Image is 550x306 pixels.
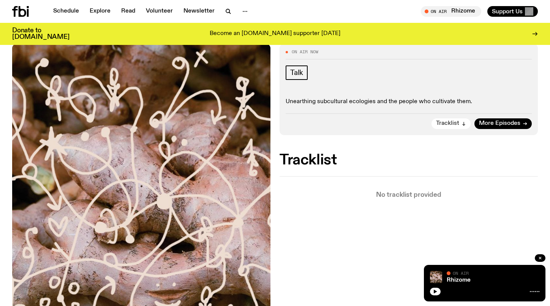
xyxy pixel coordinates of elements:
a: Volunteer [141,6,177,17]
a: Read [117,6,140,17]
a: Schedule [49,6,84,17]
a: More Episodes [474,118,532,129]
button: Support Us [487,6,538,17]
button: Tracklist [431,118,471,129]
span: More Episodes [479,121,520,126]
span: On Air [453,271,469,276]
span: Tracklist [436,121,459,126]
button: On AirRhizome [421,6,481,17]
a: Talk [286,65,308,80]
h2: Tracklist [280,153,538,167]
p: No tracklist provided [280,192,538,198]
a: Explore [85,6,115,17]
p: Become an [DOMAIN_NAME] supporter [DATE] [210,30,340,37]
img: A close up picture of a bunch of ginger roots. Yellow squiggles with arrows, hearts and dots are ... [430,271,442,283]
h3: Donate to [DOMAIN_NAME] [12,27,70,40]
span: Talk [290,69,303,77]
a: Newsletter [179,6,219,17]
p: Unearthing subcultural ecologies and the people who cultivate them. [286,98,532,105]
span: Support Us [492,8,523,15]
span: On Air Now [292,50,318,54]
a: Rhizome [447,277,471,283]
